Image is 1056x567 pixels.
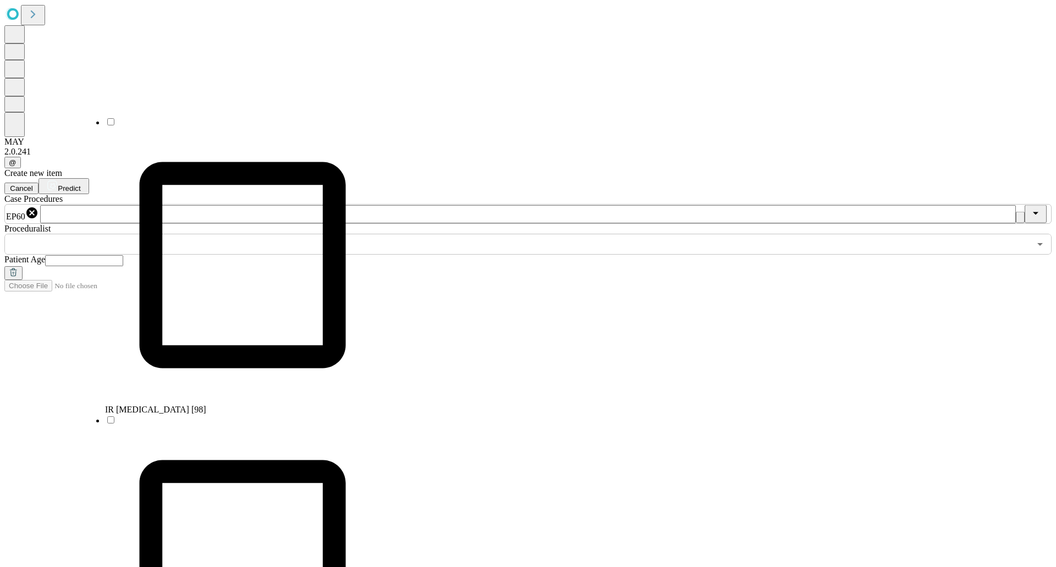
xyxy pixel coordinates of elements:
[10,184,33,192] span: Cancel
[6,206,38,222] div: EP60
[4,168,62,178] span: Create new item
[38,178,89,194] button: Predict
[4,194,63,203] span: Scheduled Procedure
[1016,212,1025,223] button: Clear
[58,184,80,192] span: Predict
[4,255,45,264] span: Patient Age
[4,183,38,194] button: Cancel
[4,137,1052,147] div: MAY
[6,212,25,221] span: EP60
[4,147,1052,157] div: 2.0.241
[4,224,51,233] span: Proceduralist
[1032,236,1048,252] button: Open
[4,157,21,168] button: @
[9,158,16,167] span: @
[1025,205,1047,223] button: Close
[105,405,206,414] span: IR [MEDICAL_DATA] [98]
